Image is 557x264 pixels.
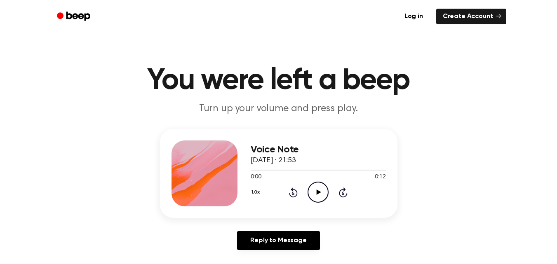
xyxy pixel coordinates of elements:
[120,102,437,116] p: Turn up your volume and press play.
[251,144,386,155] h3: Voice Note
[251,185,263,199] button: 1.0x
[436,9,506,24] a: Create Account
[68,66,490,96] h1: You were left a beep
[237,231,320,250] a: Reply to Message
[251,173,261,182] span: 0:00
[51,9,98,25] a: Beep
[375,173,385,182] span: 0:12
[251,157,296,164] span: [DATE] · 21:53
[396,7,431,26] a: Log in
